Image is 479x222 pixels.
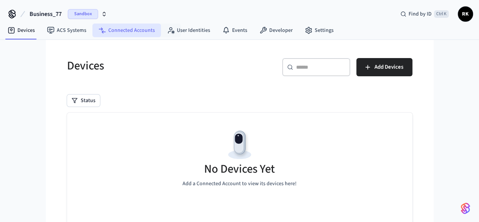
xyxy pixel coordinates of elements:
[2,24,41,37] a: Devices
[253,24,299,37] a: Developer
[92,24,161,37] a: Connected Accounts
[67,94,100,107] button: Status
[67,58,235,74] h5: Devices
[374,62,403,72] span: Add Devices
[434,10,449,18] span: Ctrl K
[458,6,473,22] button: RK
[204,161,275,177] h5: No Devices Yet
[161,24,216,37] a: User Identities
[459,7,472,21] span: RK
[30,9,62,19] span: Business_77
[299,24,340,37] a: Settings
[409,10,432,18] span: Find by ID
[461,202,470,214] img: SeamLogoGradient.69752ec5.svg
[216,24,253,37] a: Events
[183,180,296,188] p: Add a Connected Account to view its devices here!
[68,9,98,19] span: Sandbox
[41,24,92,37] a: ACS Systems
[223,128,257,162] img: Devices Empty State
[356,58,412,76] button: Add Devices
[394,7,455,21] div: Find by IDCtrl K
